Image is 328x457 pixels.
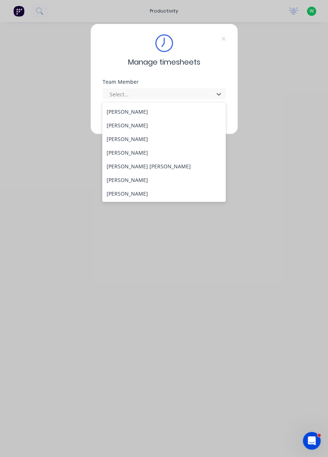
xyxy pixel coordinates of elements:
[102,105,226,118] div: [PERSON_NAME]
[102,173,226,187] div: [PERSON_NAME]
[102,200,226,214] div: [PERSON_NAME]
[103,79,226,85] div: Team Member
[102,146,226,159] div: [PERSON_NAME]
[102,159,226,173] div: [PERSON_NAME] [PERSON_NAME]
[303,432,321,450] iframe: Intercom live chat
[128,56,200,68] span: Manage timesheets
[102,132,226,146] div: [PERSON_NAME]
[102,118,226,132] div: [PERSON_NAME]
[102,187,226,200] div: [PERSON_NAME]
